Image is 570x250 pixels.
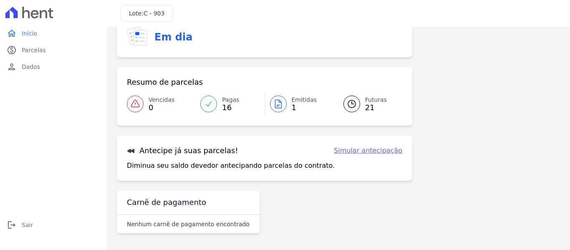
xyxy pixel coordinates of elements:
[7,45,17,55] i: paid
[7,62,17,72] i: person
[7,28,17,38] i: home
[292,104,317,111] span: 1
[127,161,335,171] p: Diminua seu saldo devedor antecipando parcelas do contrato.
[127,92,195,116] a: Vencidas 0
[7,220,17,230] i: logout
[127,197,206,207] h3: Carnê de pagamento
[3,25,103,42] a: homeInício
[365,104,387,111] span: 21
[149,104,174,111] span: 0
[333,92,402,116] a: Futuras 21
[334,146,402,156] a: Simular antecipação
[149,96,174,104] span: Vencidas
[22,46,46,54] span: Parcelas
[144,10,164,17] span: C - 903
[222,96,239,104] span: Pagas
[3,58,103,75] a: personDados
[3,217,103,233] a: logoutSair
[22,29,37,38] span: Início
[127,146,238,156] h3: Antecipe já suas parcelas!
[292,96,317,104] span: Emitidas
[22,221,33,229] span: Sair
[22,63,40,71] span: Dados
[127,220,250,228] p: Nenhum carnê de pagamento encontrado
[127,77,203,87] h3: Resumo de parcelas
[265,92,333,116] a: Emitidas 1
[365,96,387,104] span: Futuras
[154,30,192,45] h3: Em dia
[222,104,239,111] span: 16
[129,9,164,18] h3: Lote:
[3,42,103,58] a: paidParcelas
[195,92,264,116] a: Pagas 16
